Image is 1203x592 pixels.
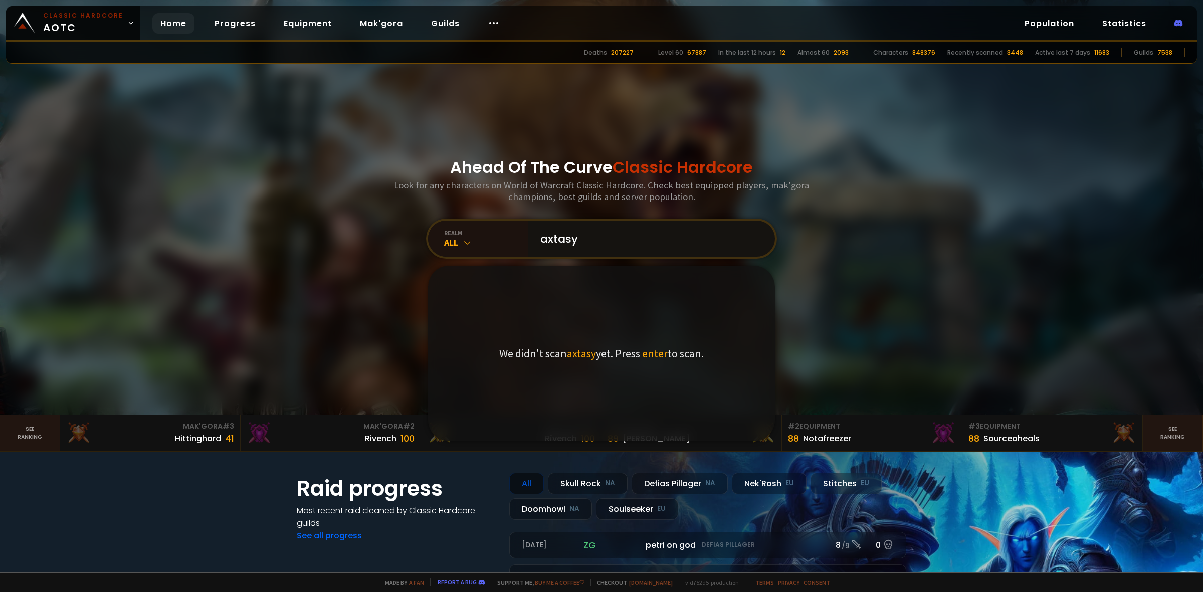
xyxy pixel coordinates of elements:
[797,48,830,57] div: Almost 60
[1035,48,1090,57] div: Active last 7 days
[968,421,1136,432] div: Equipment
[207,13,264,34] a: Progress
[535,579,584,586] a: Buy me a coffee
[947,48,1003,57] div: Recently scanned
[390,179,813,203] h3: Look for any characters on World of Warcraft Classic Hardcore. Check best equipped players, mak'g...
[613,156,753,178] span: Classic Hardcore
[782,415,962,451] a: #2Equipment88Notafreezer
[642,346,668,360] span: enter
[491,579,584,586] span: Support me,
[6,6,140,40] a: Classic HardcoreAOTC
[509,532,906,558] a: [DATE]zgpetri on godDefias Pillager8 /90
[1094,13,1154,34] a: Statistics
[605,478,615,488] small: NA
[687,48,706,57] div: 67887
[1143,415,1203,451] a: Seeranking
[365,432,396,445] div: Rivench
[873,48,908,57] div: Characters
[421,415,601,451] a: Mak'Gora#1Rîvench100
[450,155,753,179] h1: Ahead Of The Curve
[379,579,424,586] span: Made by
[175,432,221,445] div: Hittinghard
[276,13,340,34] a: Equipment
[718,48,776,57] div: In the last 12 hours
[861,478,869,488] small: EU
[1017,13,1082,34] a: Population
[509,473,544,494] div: All
[755,579,774,586] a: Terms
[632,473,728,494] div: Defias Pillager
[803,432,851,445] div: Notafreezer
[400,432,415,445] div: 100
[1134,48,1153,57] div: Guilds
[788,421,799,431] span: # 2
[658,48,683,57] div: Level 60
[241,415,421,451] a: Mak'Gora#2Rivench100
[297,473,497,504] h1: Raid progress
[352,13,411,34] a: Mak'gora
[811,473,882,494] div: Stitches
[968,432,979,445] div: 88
[43,11,123,35] span: AOTC
[548,473,628,494] div: Skull Rock
[780,48,785,57] div: 12
[499,346,704,360] p: We didn't scan yet. Press to scan.
[912,48,935,57] div: 848376
[152,13,194,34] a: Home
[427,421,595,432] div: Mak'Gora
[409,579,424,586] a: a fan
[423,13,468,34] a: Guilds
[569,504,579,514] small: NA
[438,578,477,586] a: Report a bug
[732,473,807,494] div: Nek'Rosh
[679,579,739,586] span: v. d752d5 - production
[1157,48,1172,57] div: 7538
[788,432,799,445] div: 88
[611,48,634,57] div: 207227
[225,432,234,445] div: 41
[1094,48,1109,57] div: 11683
[444,229,528,237] div: realm
[509,564,906,591] a: [DATE]roaqpetri on godDefias Pillager5 /60
[297,530,362,541] a: See all progress
[705,478,715,488] small: NA
[983,432,1040,445] div: Sourceoheals
[60,415,241,451] a: Mak'Gora#3Hittinghard41
[223,421,234,431] span: # 3
[584,48,607,57] div: Deaths
[657,504,666,514] small: EU
[444,237,528,248] div: All
[297,504,497,529] h4: Most recent raid cleaned by Classic Hardcore guilds
[403,421,415,431] span: # 2
[785,478,794,488] small: EU
[590,579,673,586] span: Checkout
[43,11,123,20] small: Classic Hardcore
[778,579,799,586] a: Privacy
[834,48,849,57] div: 2093
[629,579,673,586] a: [DOMAIN_NAME]
[804,579,830,586] a: Consent
[788,421,956,432] div: Equipment
[66,421,234,432] div: Mak'Gora
[968,421,980,431] span: # 3
[534,221,763,257] input: Search a character...
[509,498,592,520] div: Doomhowl
[596,498,678,520] div: Soulseeker
[1007,48,1023,57] div: 3448
[567,346,596,360] span: axtasy
[247,421,415,432] div: Mak'Gora
[962,415,1143,451] a: #3Equipment88Sourceoheals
